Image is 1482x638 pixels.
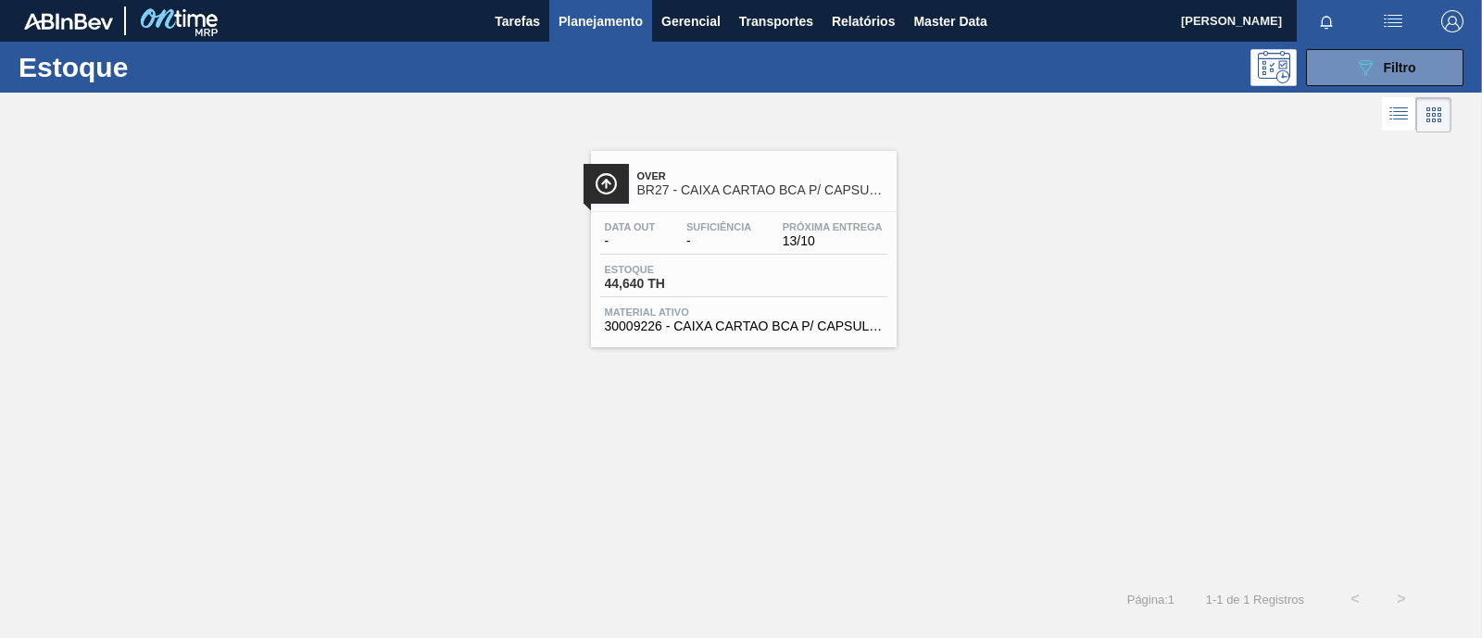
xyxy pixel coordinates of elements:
div: Pogramando: nenhum usuário selecionado [1250,49,1297,86]
div: Visão em Lista [1382,97,1416,132]
img: Ícone [595,172,618,195]
a: ÍconeOverBR27 - CAIXA CARTAO BCA P/ CAPSULA 1,0MM C10Data out-Suficiência-Próxima Entrega13/10Est... [577,137,906,347]
span: 30009226 - CAIXA CARTAO BCA P/ CAPSULA 1,0MM C10 [605,319,883,333]
span: Data out [605,221,656,232]
span: Master Data [913,10,986,32]
img: userActions [1382,10,1404,32]
h1: Estoque [19,56,287,78]
span: - [605,234,656,248]
span: Gerencial [661,10,721,32]
span: Material ativo [605,306,883,318]
span: Transportes [739,10,813,32]
span: Página : 1 [1127,593,1174,607]
span: 1 - 1 de 1 Registros [1202,593,1304,607]
button: Filtro [1306,49,1463,86]
span: BR27 - CAIXA CARTAO BCA P/ CAPSULA 1,0MM C10 [637,183,887,197]
span: Over [637,170,887,181]
span: 13/10 [783,234,883,248]
button: > [1378,576,1425,622]
span: Relatórios [832,10,895,32]
span: - [686,234,751,248]
span: Estoque [605,264,735,275]
span: Tarefas [495,10,540,32]
span: 44,640 TH [605,277,735,291]
span: Planejamento [559,10,643,32]
span: Suficiência [686,221,751,232]
img: Logout [1441,10,1463,32]
div: Visão em Cards [1416,97,1451,132]
span: Filtro [1384,60,1416,75]
span: Próxima Entrega [783,221,883,232]
button: < [1332,576,1378,622]
img: TNhmsLtSVTkK8tSr43FrP2fwEKptu5GPRR3wAAAABJRU5ErkJggg== [24,13,113,30]
button: Notificações [1297,8,1356,34]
